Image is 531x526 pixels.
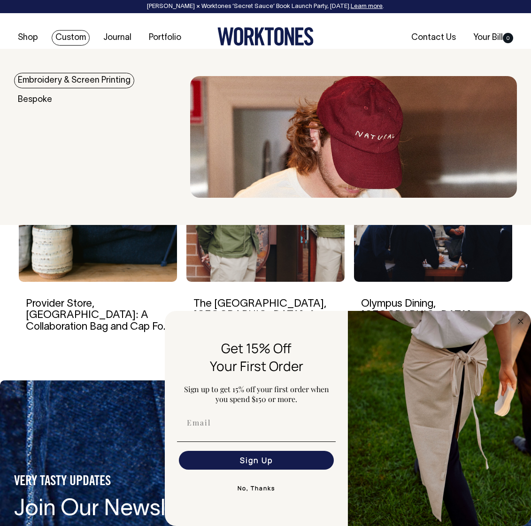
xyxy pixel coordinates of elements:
[469,30,517,46] a: Your Bill0
[348,311,531,526] img: 5e34ad8f-4f05-4173-92a8-ea475ee49ac9.jpeg
[177,479,336,498] button: No, Thanks
[14,30,42,46] a: Shop
[165,311,531,526] div: FLYOUT Form
[184,384,329,404] span: Sign up to get 15% off your first order when you spend $150 or more.
[14,497,261,522] h4: Join Our Newsletter
[9,3,522,10] div: [PERSON_NAME] × Worktones ‘Secret Sauce’ Book Launch Party, [DATE]. .
[193,299,326,343] a: The [GEOGRAPHIC_DATA], [GEOGRAPHIC_DATA]: A Uniform Collection for The Boutique Luxury Hotel
[361,299,504,343] a: Olympus Dining, [GEOGRAPHIC_DATA]: Uniforms For One of The City’s Most Impressive Dining Rooms
[515,316,526,327] button: Close dialog
[503,33,513,43] span: 0
[179,451,334,470] button: Sign Up
[145,30,185,46] a: Portfolio
[351,4,383,9] a: Learn more
[14,73,134,88] a: Embroidery & Screen Printing
[210,357,303,375] span: Your First Order
[190,76,517,198] img: embroidery & Screen Printing
[14,474,261,490] h5: VERY TASTY UPDATES
[177,441,336,442] img: underline
[100,30,135,46] a: Journal
[52,30,90,46] a: Custom
[14,92,56,108] a: Bespoke
[179,413,334,432] input: Email
[221,339,292,357] span: Get 15% Off
[26,299,170,343] a: Provider Store, [GEOGRAPHIC_DATA]: A Collaboration Bag and Cap For Everyday Wear
[408,30,460,46] a: Contact Us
